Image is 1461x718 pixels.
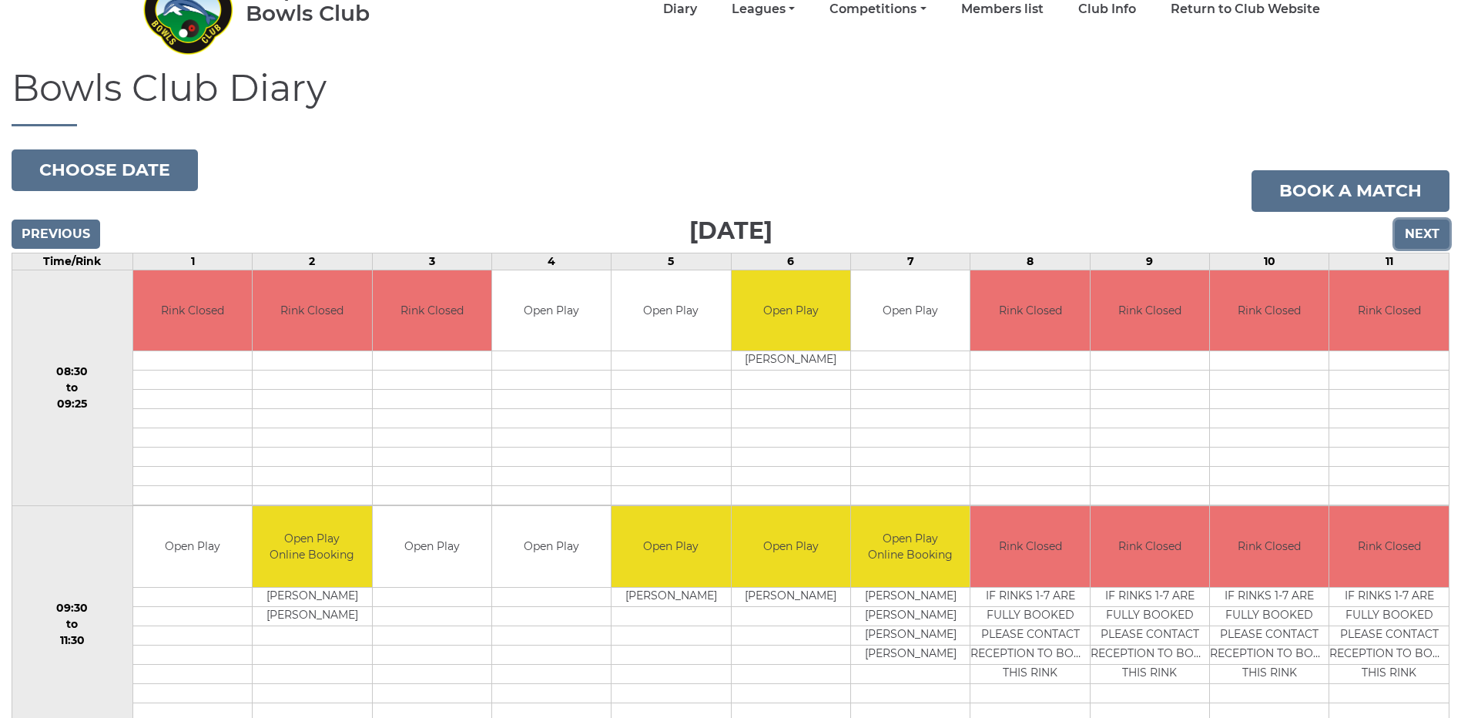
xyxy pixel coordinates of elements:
td: RECEPTION TO BOOK [1210,645,1329,664]
td: Rink Closed [133,270,252,351]
button: Choose date [12,149,198,191]
td: Rink Closed [970,270,1089,351]
td: Rink Closed [1210,506,1329,587]
td: 5 [612,253,731,270]
td: Open Play [612,270,730,351]
td: 6 [731,253,850,270]
a: Diary [663,1,697,18]
td: IF RINKS 1-7 ARE [1210,587,1329,606]
td: PLEASE CONTACT [1329,626,1449,645]
td: THIS RINK [1210,664,1329,683]
td: PLEASE CONTACT [1210,626,1329,645]
td: Open Play [133,506,252,587]
td: Open Play [492,506,611,587]
td: [PERSON_NAME] [851,626,970,645]
td: [PERSON_NAME] [253,587,371,606]
td: 11 [1329,253,1449,270]
td: FULLY BOOKED [1329,606,1449,626]
td: Open Play [732,506,850,587]
td: [PERSON_NAME] [253,606,371,626]
td: Rink Closed [1329,506,1449,587]
td: FULLY BOOKED [1091,606,1209,626]
td: [PERSON_NAME] [851,645,970,664]
td: IF RINKS 1-7 ARE [1329,587,1449,606]
td: IF RINKS 1-7 ARE [1091,587,1209,606]
td: 08:30 to 09:25 [12,270,133,506]
a: Leagues [732,1,795,18]
td: 8 [970,253,1090,270]
td: IF RINKS 1-7 ARE [970,587,1089,606]
td: Rink Closed [970,506,1089,587]
td: [PERSON_NAME] [732,587,850,606]
td: 9 [1090,253,1209,270]
td: Open Play Online Booking [851,506,970,587]
td: [PERSON_NAME] [851,587,970,606]
input: Previous [12,220,100,249]
td: FULLY BOOKED [970,606,1089,626]
td: Open Play Online Booking [253,506,371,587]
td: Rink Closed [1091,506,1209,587]
td: Open Play [492,270,611,351]
td: Rink Closed [1210,270,1329,351]
a: Club Info [1078,1,1136,18]
td: 10 [1210,253,1329,270]
a: Members list [961,1,1044,18]
td: THIS RINK [1091,664,1209,683]
td: THIS RINK [970,664,1089,683]
td: PLEASE CONTACT [970,626,1089,645]
td: Rink Closed [1091,270,1209,351]
td: Rink Closed [373,270,491,351]
td: Open Play [732,270,850,351]
td: [PERSON_NAME] [612,587,730,606]
h1: Bowls Club Diary [12,68,1449,126]
td: 7 [851,253,970,270]
td: RECEPTION TO BOOK [1091,645,1209,664]
td: 3 [372,253,491,270]
td: Open Play [851,270,970,351]
td: [PERSON_NAME] [851,606,970,626]
td: Rink Closed [1329,270,1449,351]
td: Open Play [373,506,491,587]
td: FULLY BOOKED [1210,606,1329,626]
td: RECEPTION TO BOOK [1329,645,1449,664]
a: Competitions [829,1,926,18]
td: Time/Rink [12,253,133,270]
a: Book a match [1252,170,1449,212]
input: Next [1395,220,1449,249]
td: Open Play [612,506,730,587]
td: 2 [253,253,372,270]
td: 1 [132,253,252,270]
td: 4 [491,253,611,270]
td: [PERSON_NAME] [732,351,850,371]
td: THIS RINK [1329,664,1449,683]
td: PLEASE CONTACT [1091,626,1209,645]
a: Return to Club Website [1171,1,1320,18]
td: RECEPTION TO BOOK [970,645,1089,664]
td: Rink Closed [253,270,371,351]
